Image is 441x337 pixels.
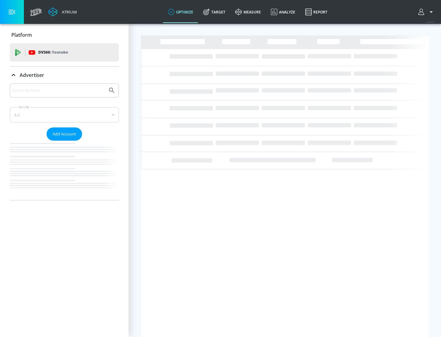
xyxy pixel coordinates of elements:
[10,83,119,200] div: Advertiser
[10,43,119,62] div: DV360: Youtube
[230,1,266,23] a: measure
[163,1,198,23] a: optimize
[38,49,68,56] p: DV360:
[47,127,82,141] button: Add Account
[48,7,77,17] a: Atrium
[300,1,332,23] a: Report
[266,1,300,23] a: Analyze
[426,20,435,24] span: v 4.22.2
[10,141,119,200] nav: list of Advertiser
[53,131,76,138] span: Add Account
[52,49,68,55] p: Youtube
[20,72,44,78] p: Advertiser
[17,105,31,109] label: Sort By
[59,9,77,15] div: Atrium
[12,86,105,94] input: Search by name
[10,26,119,44] div: Platform
[198,1,230,23] a: Target
[10,66,119,84] div: Advertiser
[10,107,119,123] div: A-Z
[11,32,32,38] p: Platform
